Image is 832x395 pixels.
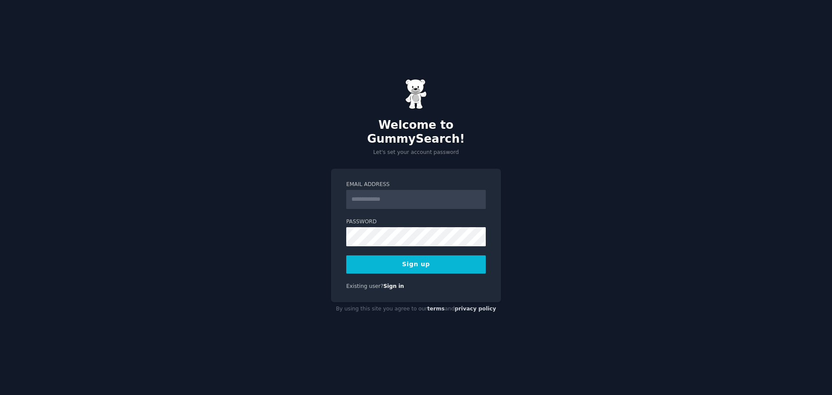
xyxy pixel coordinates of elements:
[331,149,501,157] p: Let's set your account password
[427,306,445,312] a: terms
[455,306,496,312] a: privacy policy
[346,181,486,189] label: Email Address
[346,283,383,289] span: Existing user?
[383,283,404,289] a: Sign in
[331,302,501,316] div: By using this site you agree to our and
[405,79,427,109] img: Gummy Bear
[346,255,486,274] button: Sign up
[331,118,501,146] h2: Welcome to GummySearch!
[346,218,486,226] label: Password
